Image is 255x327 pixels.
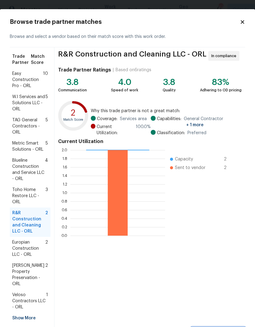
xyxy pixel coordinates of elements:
div: 3.8 [58,79,87,85]
text: 2.0 [62,148,67,152]
h4: Current Utilization [58,138,242,145]
span: + 1 more [186,123,204,127]
span: 3 [46,187,48,205]
span: Coverage: [97,116,117,122]
text: Match Score [63,118,83,121]
span: General Contractor [184,116,242,128]
span: Trade Partner [12,53,31,66]
span: 2 [45,239,48,258]
span: 2 [45,210,48,234]
text: 1.4 [62,174,67,178]
div: 4.0 [111,79,138,85]
span: Capacity [175,156,193,162]
div: | [111,67,116,73]
div: 3.8 [163,79,176,85]
span: R&R Construction and Cleaning LLC - ORL [12,210,45,234]
span: Toho Home Restore LLC - ORL [12,187,46,205]
span: Classification: [157,130,185,136]
text: 1.2 [63,182,67,186]
h2: Browse trade partner matches [10,19,240,25]
text: 1.8 [62,157,67,160]
span: TAG General Contractors - ORL [12,117,46,135]
span: Sent to vendor [175,165,205,171]
span: Match Score [31,53,48,66]
div: Speed of work [111,87,138,93]
text: 0.0 [61,234,67,237]
span: Services area [120,116,147,122]
span: R&R Construction and Cleaning LLC - ORL [58,51,206,61]
span: Easy Construction Pro - ORL [12,71,43,89]
span: 2 [224,156,234,162]
h4: Trade Partner Ratings [58,67,111,73]
span: 10 [43,71,48,89]
span: 100.0 % [136,124,151,136]
div: 83% [200,79,242,85]
text: 0.6 [62,208,67,212]
span: Europian Construction LLC - ORL [12,239,45,258]
span: Metric Smart Solutions - ORL [12,140,46,152]
span: 5 [46,94,48,112]
text: 1.6 [63,165,67,169]
span: In compliance [211,53,239,59]
span: 4 [45,157,48,182]
span: 2 [45,263,48,287]
span: 5 [46,140,48,152]
span: Blueline Construction and Service LLC - ORL [12,157,45,182]
span: Veloso Contractors LLC - ORL [12,292,46,310]
div: Show More [10,313,50,324]
span: W.I Services and Solutions LLC - ORL [12,94,46,112]
text: 0.2 [62,225,67,229]
span: [PERSON_NAME] Property Preservation - ORL [12,263,45,287]
div: Quality [163,87,176,93]
span: Why this trade partner is not a great match: [91,108,242,114]
span: Capabilities: [157,116,181,128]
text: 0.4 [61,217,67,220]
text: 1.0 [62,191,67,195]
span: Preferred [187,130,206,136]
text: 0.8 [61,200,67,203]
div: Based on 6 ratings [116,67,151,73]
div: Adhering to OD pricing [200,87,242,93]
span: 1 [46,292,48,310]
div: Browse and select a vendor based on their match score with this work order. [10,26,245,47]
text: 2 [71,109,76,117]
span: Current Utilization: [97,124,133,136]
span: 5 [46,117,48,135]
span: 2 [224,165,234,171]
div: Communication [58,87,87,93]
